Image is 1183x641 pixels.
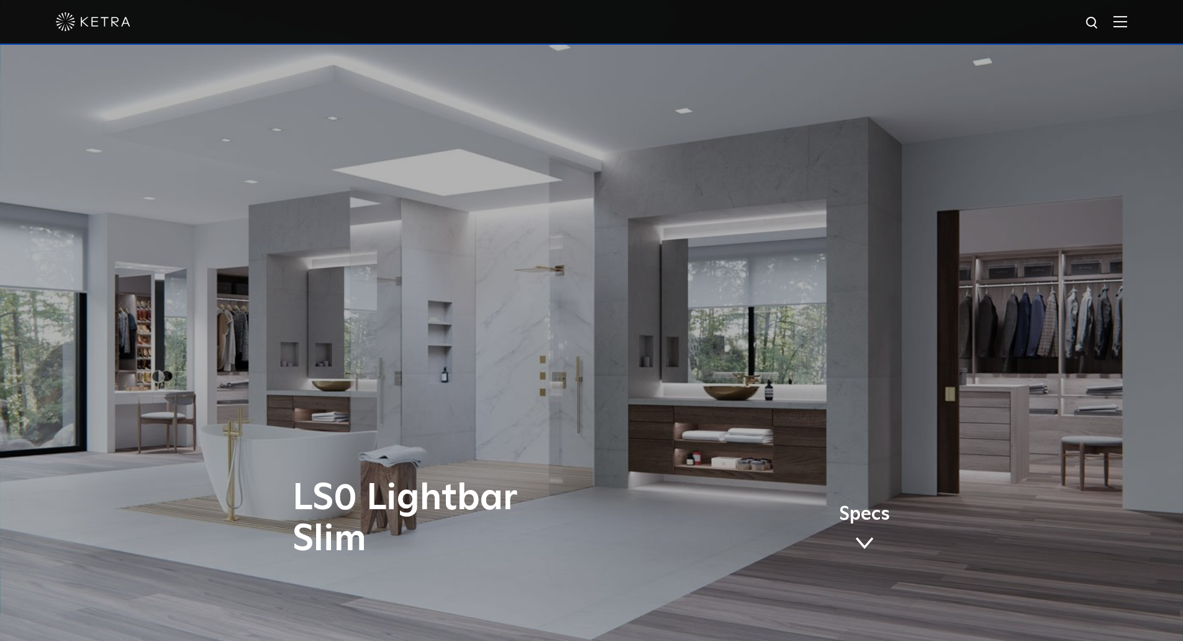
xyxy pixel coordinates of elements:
img: ketra-logo-2019-white [56,12,130,31]
img: search icon [1085,16,1100,31]
span: Specs [839,505,890,523]
img: Hamburger%20Nav.svg [1113,16,1127,27]
h1: LS0 Lightbar Slim [292,478,643,560]
a: Specs [839,505,890,554]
